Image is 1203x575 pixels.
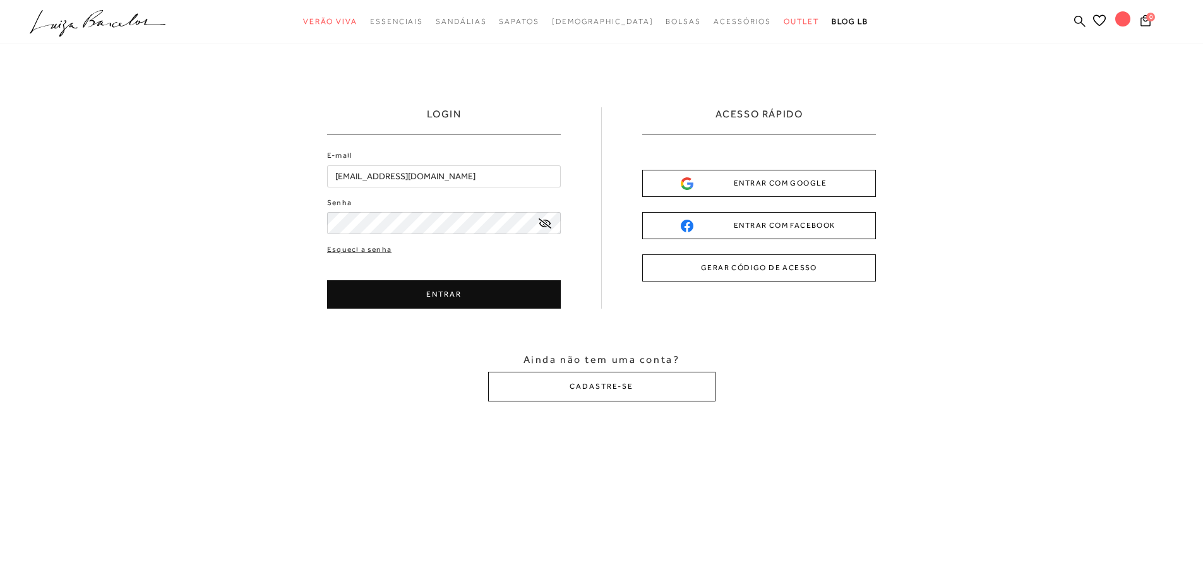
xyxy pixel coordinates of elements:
[1137,14,1154,31] button: 0
[666,17,701,26] span: Bolsas
[524,353,679,367] span: Ainda não tem uma conta?
[370,17,423,26] span: Essenciais
[436,17,486,26] span: Sandálias
[784,17,819,26] span: Outlet
[539,218,551,228] a: exibir senha
[488,372,715,401] button: CADASTRE-SE
[436,10,486,33] a: noSubCategoriesText
[327,280,561,309] button: ENTRAR
[427,107,462,134] h1: LOGIN
[832,10,868,33] a: BLOG LB
[303,10,357,33] a: noSubCategoriesText
[1146,13,1155,21] span: 0
[642,254,876,282] button: GERAR CÓDIGO DE ACESSO
[552,10,654,33] a: noSubCategoriesText
[327,197,352,209] label: Senha
[303,17,357,26] span: Verão Viva
[642,170,876,197] button: ENTRAR COM GOOGLE
[714,10,771,33] a: noSubCategoriesText
[327,165,561,187] input: E-mail
[499,10,539,33] a: noSubCategoriesText
[681,219,837,232] div: ENTRAR COM FACEBOOK
[327,244,392,256] a: Esqueci a senha
[666,10,701,33] a: noSubCategoriesText
[552,17,654,26] span: [DEMOGRAPHIC_DATA]
[681,177,837,190] div: ENTRAR COM GOOGLE
[499,17,539,26] span: Sapatos
[370,10,423,33] a: noSubCategoriesText
[327,150,352,162] label: E-mail
[784,10,819,33] a: noSubCategoriesText
[642,212,876,239] button: ENTRAR COM FACEBOOK
[715,107,803,134] h2: ACESSO RÁPIDO
[714,17,771,26] span: Acessórios
[832,17,868,26] span: BLOG LB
